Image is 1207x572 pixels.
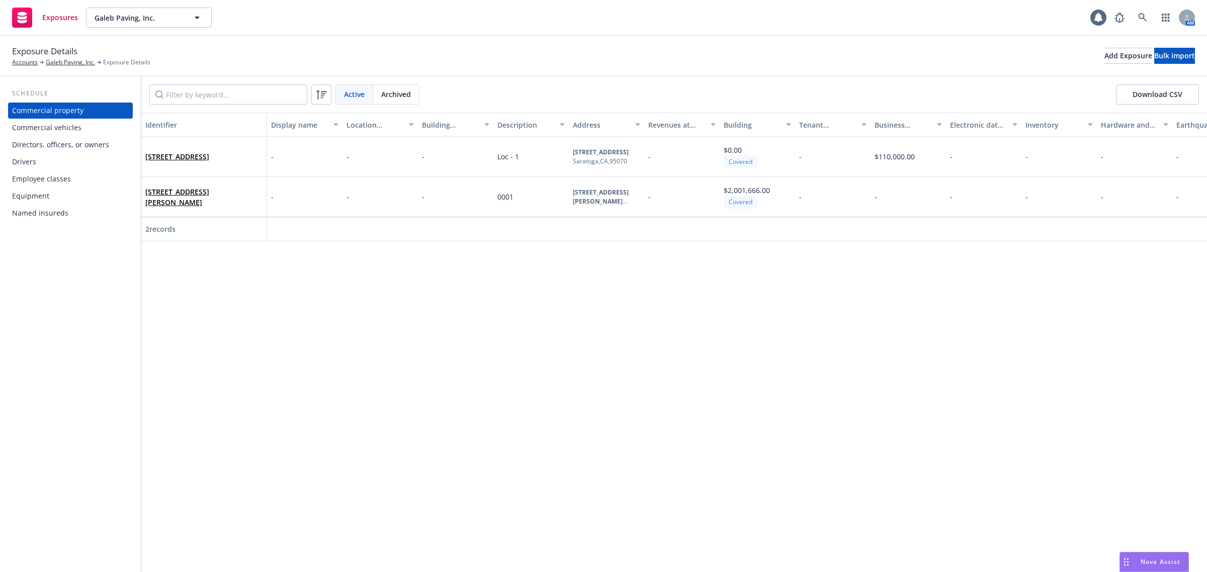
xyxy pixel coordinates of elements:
span: - [648,192,651,202]
span: - [950,192,953,202]
div: Tenant improvements [799,120,855,130]
span: - [1101,192,1103,202]
span: Exposure Details [12,45,77,58]
span: - [648,152,651,161]
a: Employee classes [8,171,133,187]
a: Galeb Paving, Inc. [46,58,95,67]
button: Add Exposure [1104,48,1152,64]
div: Covered [724,155,757,168]
span: - [875,192,877,202]
a: Named insureds [8,205,133,221]
span: - [950,152,953,161]
a: [STREET_ADDRESS] [145,152,209,161]
span: - [799,152,802,161]
span: $110,000.00 [875,152,915,161]
div: Address [573,120,629,130]
button: Building number [418,113,493,137]
span: - [422,152,424,161]
div: Revenues at location [648,120,705,130]
span: Exposure Details [103,58,150,67]
b: [STREET_ADDRESS] [573,148,629,156]
span: [STREET_ADDRESS][PERSON_NAME] [145,186,263,208]
a: Drivers [8,154,133,170]
div: Schedule [8,88,133,99]
button: Business personal property (BPP) [871,113,946,137]
div: Display name [271,120,327,130]
div: Inventory [1025,120,1082,130]
a: Directors, officers, or owners [8,137,133,153]
button: Electronic data processing equipment [946,113,1021,137]
b: [STREET_ADDRESS][PERSON_NAME] [573,188,629,206]
button: Description [493,113,569,137]
button: Display name [267,113,342,137]
div: Drivers [12,154,36,170]
a: Switch app [1156,8,1176,28]
div: Building number [422,120,478,130]
a: Equipment [8,188,133,204]
div: Drag to move [1120,552,1133,571]
span: Active [344,89,365,100]
div: Saratoga , CA , 95070 [573,157,629,166]
input: Filter by keyword... [149,84,307,105]
button: Galeb Paving, Inc. [86,8,212,28]
span: - [1025,152,1028,161]
button: Revenues at location [644,113,720,137]
button: Address [569,113,644,137]
div: Identifier [145,120,263,130]
button: Download CSV [1116,84,1199,105]
a: Search [1133,8,1153,28]
div: Electronic data processing equipment [950,120,1006,130]
div: Location number [347,120,403,130]
div: Commercial property [12,103,83,119]
div: Business personal property (BPP) [875,120,931,130]
a: Commercial vehicles [8,120,133,136]
span: - [271,192,274,202]
span: $2,001,666.00 [724,185,770,195]
a: Report a Bug [1109,8,1130,28]
span: - [347,152,349,161]
span: 0001 [497,192,513,202]
button: Location number [342,113,418,137]
span: 2 records [145,224,176,234]
span: - [1101,152,1103,161]
span: - [1176,192,1179,202]
span: Nova Assist [1141,557,1180,566]
span: - [271,151,274,162]
div: Equipment [12,188,49,204]
span: $0.00 [724,145,742,155]
a: Accounts [12,58,38,67]
div: Add Exposure [1104,48,1152,63]
span: - [347,192,349,202]
div: Named insureds [12,205,68,221]
span: Archived [381,89,411,100]
button: Bulk import [1154,48,1195,64]
div: Employee classes [12,171,71,187]
div: Commercial vehicles [12,120,81,136]
div: Hardware and media replacement cost [1101,120,1157,130]
button: Hardware and media replacement cost [1097,113,1172,137]
span: Loc - 1 [497,152,519,161]
div: Description [497,120,554,130]
div: Directors, officers, or owners [12,137,109,153]
span: Exposures [42,14,78,22]
span: [STREET_ADDRESS] [145,151,209,162]
a: Commercial property [8,103,133,119]
span: - [799,192,802,202]
span: - [422,192,424,202]
span: - [1025,192,1028,202]
span: Galeb Paving, Inc. [95,13,182,23]
button: Nova Assist [1119,552,1189,572]
button: Building [720,113,795,137]
div: Building [724,120,780,130]
button: Identifier [141,113,267,137]
a: Exposures [8,4,82,32]
a: [STREET_ADDRESS][PERSON_NAME] [145,187,209,207]
div: Bulk import [1154,48,1195,63]
span: - [1176,152,1179,161]
div: Covered [724,196,757,208]
button: Tenant improvements [795,113,871,137]
button: Inventory [1021,113,1097,137]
